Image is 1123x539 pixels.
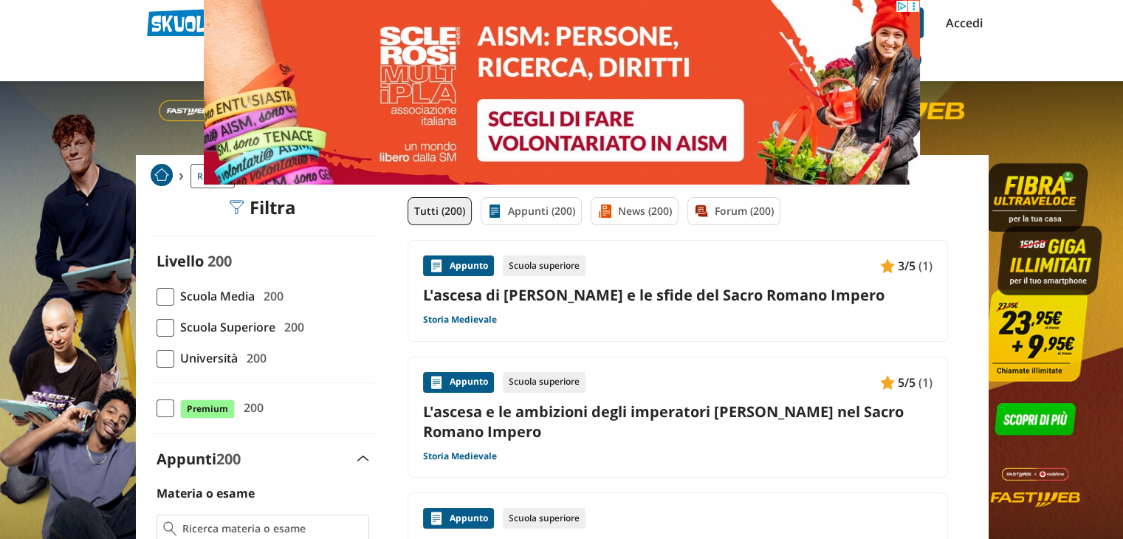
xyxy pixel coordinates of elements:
[880,258,895,273] img: Appunti contenuto
[357,456,369,461] img: Apri e chiudi sezione
[190,164,235,188] a: Ricerca
[157,485,255,501] label: Materia o esame
[423,450,497,462] a: Storia Medievale
[591,197,679,225] a: News (200)
[241,349,267,368] span: 200
[423,255,494,276] div: Appunto
[694,204,709,219] img: Forum filtro contenuto
[487,204,502,219] img: Appunti filtro contenuto
[946,7,977,38] a: Accedi
[151,164,173,188] a: Home
[151,164,173,186] img: Home
[429,511,444,526] img: Appunti contenuto
[216,449,241,469] span: 200
[182,521,362,536] input: Ricerca materia o esame
[258,286,284,306] span: 200
[423,285,933,305] a: L'ascesa di [PERSON_NAME] e le sfide del Sacro Romano Impero
[423,314,497,326] a: Storia Medievale
[429,258,444,273] img: Appunti contenuto
[229,200,244,215] img: Filtra filtri mobile
[408,197,472,225] a: Tutti (200)
[180,399,235,419] span: Premium
[163,521,177,536] img: Ricerca materia o esame
[918,256,933,275] span: (1)
[174,286,255,306] span: Scuola Media
[597,204,612,219] img: News filtro contenuto
[880,375,895,390] img: Appunti contenuto
[423,508,494,529] div: Appunto
[423,402,933,442] a: L'ascesa e le ambizioni degli imperatori [PERSON_NAME] nel Sacro Romano Impero
[898,256,916,275] span: 3/5
[481,197,582,225] a: Appunti (200)
[278,317,304,337] span: 200
[229,197,296,218] div: Filtra
[503,255,585,276] div: Scuola superiore
[157,251,204,271] label: Livello
[423,372,494,393] div: Appunto
[429,375,444,390] img: Appunti contenuto
[503,508,585,529] div: Scuola superiore
[687,197,780,225] a: Forum (200)
[238,398,264,417] span: 200
[174,317,275,337] span: Scuola Superiore
[207,251,232,271] span: 200
[898,373,916,392] span: 5/5
[174,349,238,368] span: Università
[157,449,241,469] label: Appunti
[503,372,585,393] div: Scuola superiore
[918,373,933,392] span: (1)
